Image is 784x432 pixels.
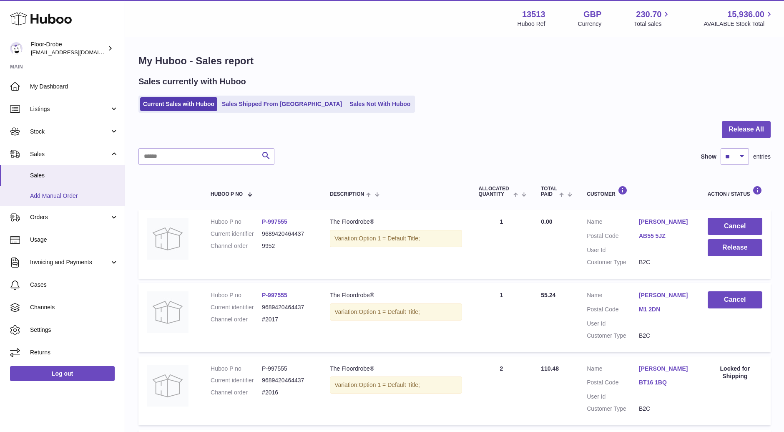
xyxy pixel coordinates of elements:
[639,232,691,240] a: AB55 5JZ
[708,218,762,235] button: Cancel
[262,242,313,250] dd: 9952
[140,97,217,111] a: Current Sales with Huboo
[634,9,671,28] a: 230.70 Total sales
[587,246,639,254] dt: User Id
[587,232,639,242] dt: Postal Code
[701,153,716,161] label: Show
[211,218,262,226] dt: Huboo P no
[587,365,639,375] dt: Name
[30,105,110,113] span: Listings
[708,239,762,256] button: Release
[708,291,762,308] button: Cancel
[30,192,118,200] span: Add Manual Order
[30,128,110,136] span: Stock
[31,49,123,56] span: [EMAIL_ADDRESS][DOMAIN_NAME]
[138,54,771,68] h1: My Huboo - Sales report
[639,218,691,226] a: [PERSON_NAME]
[578,20,602,28] div: Currency
[639,306,691,313] a: M1 2DN
[30,349,118,356] span: Returns
[211,365,262,373] dt: Huboo P no
[587,291,639,301] dt: Name
[636,9,661,20] span: 230.70
[587,186,691,197] div: Customer
[587,306,639,316] dt: Postal Code
[479,186,511,197] span: ALLOCATED Quantity
[211,303,262,311] dt: Current identifier
[583,9,601,20] strong: GBP
[211,291,262,299] dt: Huboo P no
[262,376,313,384] dd: 9689420464437
[639,332,691,340] dd: B2C
[359,381,420,388] span: Option 1 = Default Title;
[708,365,762,381] div: Locked for Shipping
[262,389,313,397] dd: #2016
[30,172,118,179] span: Sales
[639,405,691,413] dd: B2C
[541,218,552,225] span: 0.00
[359,235,420,242] span: Option 1 = Default Title;
[541,365,559,372] span: 110.48
[262,316,313,323] dd: #2017
[587,258,639,266] dt: Customer Type
[330,303,462,321] div: Variation:
[30,303,118,311] span: Channels
[639,379,691,387] a: BT16 1BQ
[330,230,462,247] div: Variation:
[30,150,110,158] span: Sales
[211,376,262,384] dt: Current identifier
[330,218,462,226] div: The Floordrobe®
[587,379,639,389] dt: Postal Code
[30,281,118,289] span: Cases
[704,20,774,28] span: AVAILABLE Stock Total
[211,316,262,323] dt: Channel order
[211,192,243,197] span: Huboo P no
[211,242,262,250] dt: Channel order
[30,236,118,244] span: Usage
[219,97,345,111] a: Sales Shipped From [GEOGRAPHIC_DATA]
[470,210,533,279] td: 1
[10,42,23,55] img: jthurling@live.com
[30,83,118,91] span: My Dashboard
[634,20,671,28] span: Total sales
[587,218,639,228] dt: Name
[330,365,462,373] div: The Floordrobe®
[262,218,287,225] a: P-997555
[753,153,771,161] span: entries
[587,405,639,413] dt: Customer Type
[10,366,115,381] a: Log out
[330,376,462,394] div: Variation:
[727,9,764,20] span: 15,936.00
[470,356,533,426] td: 2
[639,258,691,266] dd: B2C
[262,292,287,298] a: P-997555
[262,230,313,238] dd: 9689420464437
[138,76,246,87] h2: Sales currently with Huboo
[347,97,413,111] a: Sales Not With Huboo
[31,40,106,56] div: Floor-Drobe
[639,291,691,299] a: [PERSON_NAME]
[587,332,639,340] dt: Customer Type
[211,389,262,397] dt: Channel order
[518,20,545,28] div: Huboo Ref
[587,393,639,401] dt: User Id
[211,230,262,238] dt: Current identifier
[708,186,762,197] div: Action / Status
[541,186,557,197] span: Total paid
[330,291,462,299] div: The Floordrobe®
[262,303,313,311] dd: 9689420464437
[359,308,420,315] span: Option 1 = Default Title;
[704,9,774,28] a: 15,936.00 AVAILABLE Stock Total
[587,320,639,328] dt: User Id
[147,291,188,333] img: no-photo.jpg
[147,218,188,260] img: no-photo.jpg
[30,258,110,266] span: Invoicing and Payments
[262,365,313,373] dd: P-997555
[541,292,555,298] span: 55.24
[30,213,110,221] span: Orders
[30,326,118,334] span: Settings
[330,192,364,197] span: Description
[722,121,771,138] button: Release All
[639,365,691,373] a: [PERSON_NAME]
[522,9,545,20] strong: 13513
